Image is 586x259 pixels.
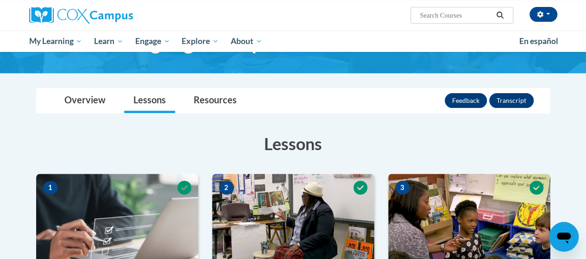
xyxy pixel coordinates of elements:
a: My Learning [23,31,88,52]
a: Cox Campus [29,7,196,24]
h3: Lessons [36,132,550,155]
button: Feedback [445,93,487,108]
a: Resources [184,88,246,113]
img: Cox Campus [29,7,133,24]
a: Explore [176,31,225,52]
span: My Learning [29,36,82,47]
span: Engage [135,36,170,47]
iframe: Button to launch messaging window [549,222,579,252]
button: Transcript [489,93,534,108]
span: Explore [182,36,219,47]
a: Engage [129,31,176,52]
a: About [225,31,268,52]
span: 1 [43,181,58,195]
span: 2 [219,181,234,195]
span: Learn [94,36,123,47]
a: Overview [55,88,115,113]
a: Lessons [124,88,175,113]
a: En español [513,32,564,51]
button: Search [493,10,507,21]
span: En español [519,36,558,46]
div: Main menu [22,31,564,52]
span: 3 [395,181,410,195]
button: Account Settings [529,7,557,22]
input: Search Courses [419,10,493,21]
span: About [231,36,262,47]
a: Learn [88,31,129,52]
